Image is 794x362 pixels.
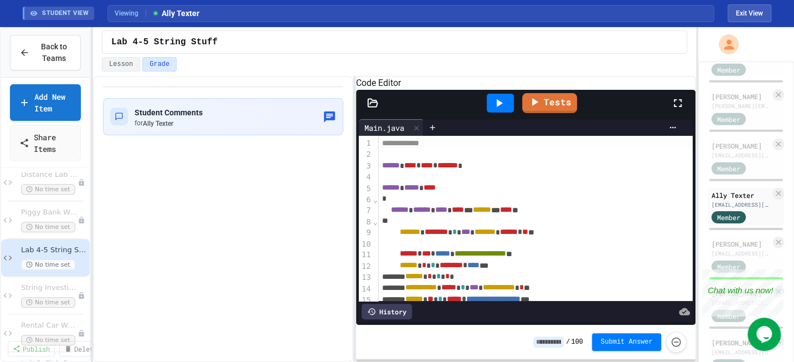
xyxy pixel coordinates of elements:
[717,114,740,124] span: Member
[747,318,783,351] iframe: chat widget
[717,262,740,272] span: Member
[21,246,87,255] span: Lab 4-5 String Stuff
[359,183,373,195] div: 5
[356,77,695,90] h6: Code Editor
[711,190,771,200] div: Ally Texter
[711,338,771,348] div: [PERSON_NAME]
[115,8,146,18] span: Viewing
[111,35,218,49] span: Lab 4-5 String Stuff
[359,172,373,183] div: 4
[522,93,577,113] a: Tests
[78,292,85,299] div: Unpublished
[8,341,55,356] a: Publish
[59,341,102,356] a: Delete
[78,179,85,186] div: Unpublished
[711,141,771,151] div: [PERSON_NAME]
[359,122,410,134] div: Main.java
[21,283,78,293] span: String Investigation
[78,329,85,337] div: Unpublished
[21,222,75,232] span: No time set
[21,259,75,270] span: No time set
[711,91,771,101] div: [PERSON_NAME]
[21,321,78,330] span: Rental Car Weekly Project #2
[359,295,373,306] div: 15
[21,170,78,180] span: Distance Lab 3-4
[711,201,771,209] div: [EMAIL_ADDRESS][DOMAIN_NAME]
[711,348,771,356] div: [EMAIL_ADDRESS][DOMAIN_NAME]
[359,227,373,238] div: 9
[717,65,740,75] span: Member
[373,195,378,204] span: Fold line
[362,304,412,319] div: History
[21,184,75,195] span: No time set
[359,149,373,160] div: 2
[702,269,783,317] iframe: chat widget
[135,108,203,117] span: Student Comments
[571,338,583,346] span: 100
[711,151,771,160] div: [EMAIL_ADDRESS][DOMAIN_NAME]
[10,125,81,161] a: Share Items
[142,57,177,72] button: Grade
[10,35,81,70] button: Back to Teams
[359,161,373,172] div: 3
[707,32,741,57] div: My Account
[728,4,771,22] button: Exit student view
[135,119,203,128] div: for
[36,41,71,64] span: Back to Teams
[359,195,373,206] div: 6
[359,239,373,250] div: 10
[373,217,378,226] span: Fold line
[359,138,373,149] div: 1
[10,84,81,121] a: Add New Item
[359,272,373,283] div: 13
[717,212,740,222] span: Member
[359,261,373,272] div: 12
[21,297,75,308] span: No time set
[152,8,199,19] span: Ally Texter
[592,333,662,351] button: Submit Answer
[143,120,173,128] span: Ally Texter
[78,216,85,224] div: Unpublished
[359,205,373,216] div: 7
[601,338,653,346] span: Submit Answer
[21,208,78,217] span: Piggy Bank Weekly Project
[359,249,373,261] div: 11
[717,164,740,174] span: Member
[21,335,75,345] span: No time set
[42,9,89,18] span: STUDENT VIEW
[359,119,424,136] div: Main.java
[359,284,373,295] div: 14
[711,239,771,249] div: [PERSON_NAME]
[666,332,687,353] button: Force resubmission of student's answer (Admin only)
[359,217,373,228] div: 8
[711,249,771,258] div: [EMAIL_ADDRESS][DOMAIN_NAME]
[711,102,771,110] div: [PERSON_NAME][EMAIL_ADDRESS][DOMAIN_NAME]
[566,338,570,346] span: /
[102,57,140,72] button: Lesson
